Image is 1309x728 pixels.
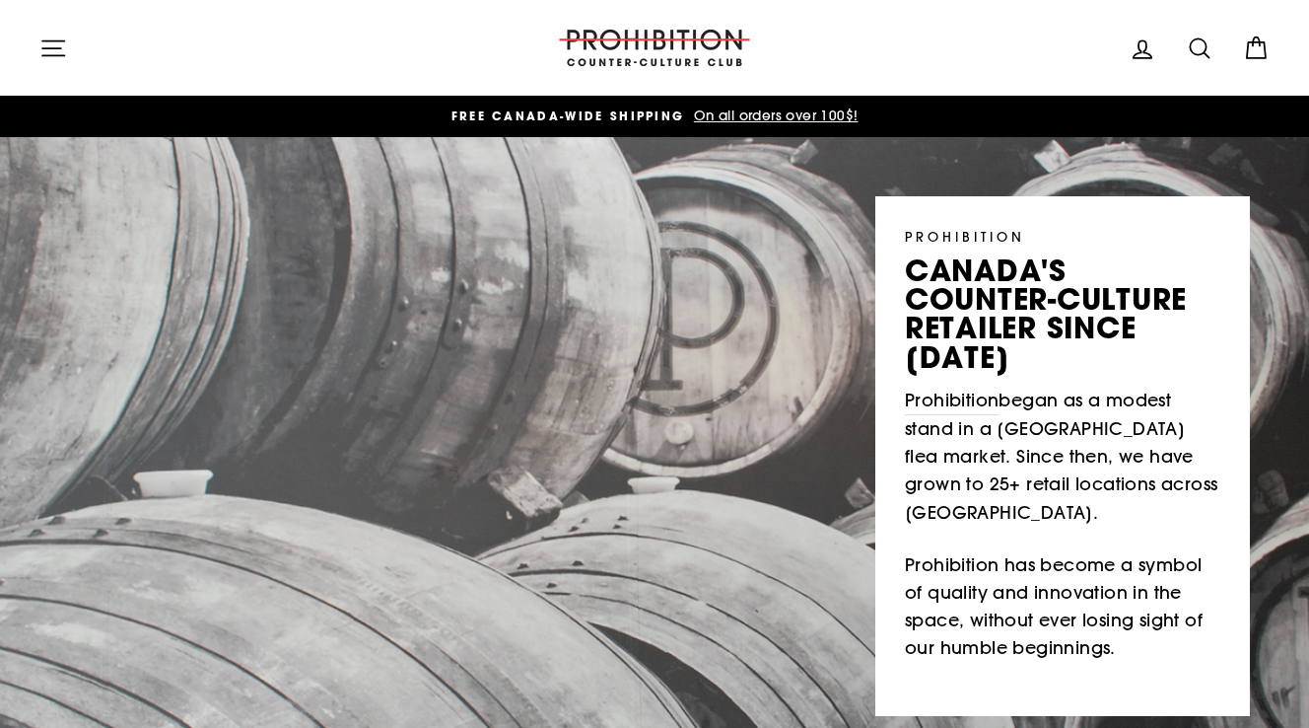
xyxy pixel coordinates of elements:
span: On all orders over 100$! [689,107,859,124]
img: PROHIBITION COUNTER-CULTURE CLUB [556,30,753,66]
span: FREE CANADA-WIDE SHIPPING [451,108,685,124]
p: began as a modest stand in a [GEOGRAPHIC_DATA] flea market. Since then, we have grown to 25+ reta... [905,387,1220,527]
p: PROHIBITION [905,226,1220,247]
a: FREE CANADA-WIDE SHIPPING On all orders over 100$! [44,106,1265,127]
a: Prohibition [905,387,999,415]
p: Prohibition has become a symbol of quality and innovation in the space, without ever losing sight... [905,551,1220,663]
p: canada's counter-culture retailer since [DATE] [905,256,1220,372]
